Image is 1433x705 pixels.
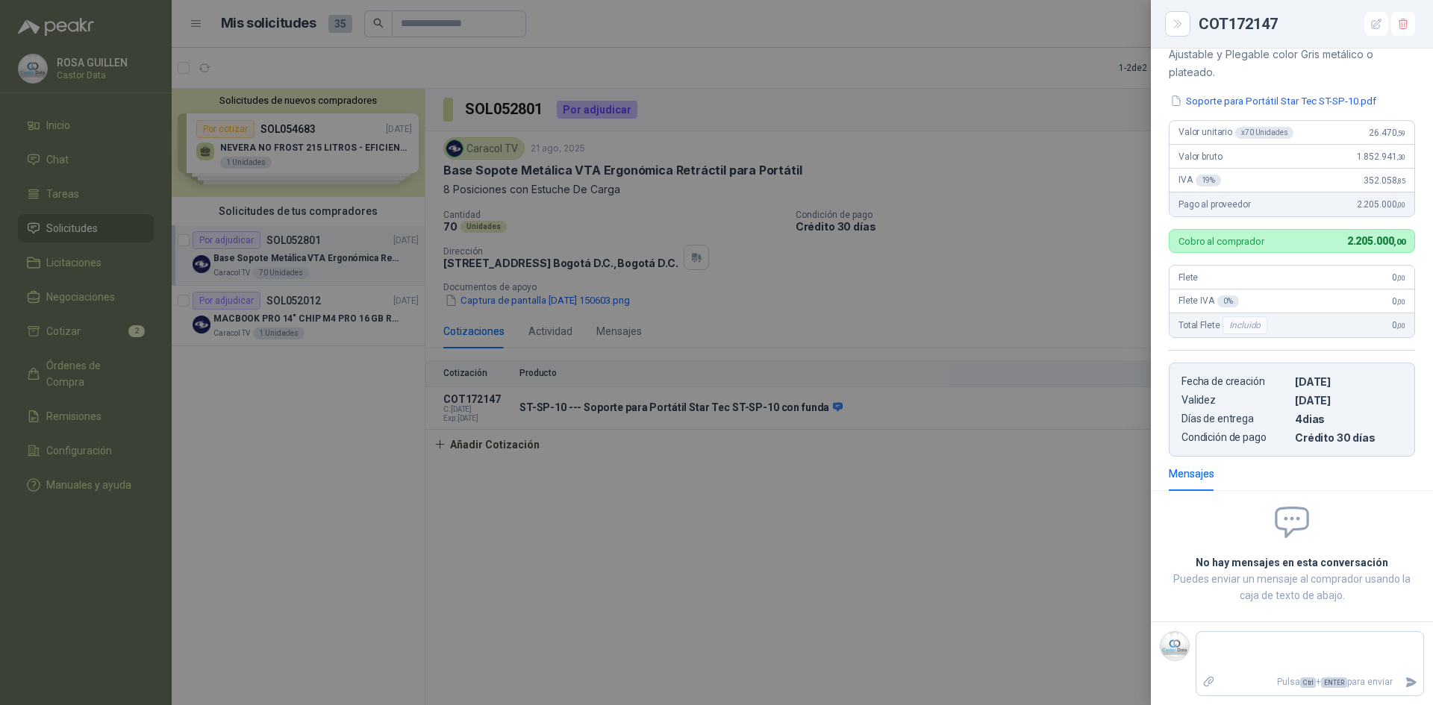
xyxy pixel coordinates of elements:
[1169,28,1415,81] p: Soporte para Portátil Star Tec Ergonómico, Ajustable y Plegable color Gris metálico o plateado.
[1393,237,1405,247] span: ,00
[1178,199,1251,210] span: Pago al proveedor
[1217,295,1239,307] div: 0 %
[1181,394,1289,407] p: Validez
[1357,151,1405,162] span: 1.852.941
[1295,394,1402,407] p: [DATE]
[1181,431,1289,444] p: Condición de pago
[1396,201,1405,209] span: ,00
[1295,431,1402,444] p: Crédito 30 días
[1196,669,1222,695] label: Adjuntar archivos
[1347,235,1405,247] span: 2.205.000
[1181,413,1289,425] p: Días de entrega
[1196,175,1222,187] div: 19 %
[1178,295,1239,307] span: Flete IVA
[1178,272,1198,283] span: Flete
[1369,128,1405,138] span: 26.470
[1178,175,1221,187] span: IVA
[1357,199,1405,210] span: 2.205.000
[1169,15,1187,33] button: Close
[1161,632,1189,660] img: Company Logo
[1169,554,1415,571] h2: No hay mensajes en esta conversación
[1364,175,1405,186] span: 352.058
[1392,296,1405,307] span: 0
[1392,320,1405,330] span: 0
[1169,93,1378,109] button: Soporte para Portátil Star Tec ST-SP-10.pdf
[1223,316,1267,334] div: Incluido
[1392,272,1405,283] span: 0
[1295,413,1402,425] p: 4 dias
[1396,274,1405,282] span: ,00
[1300,677,1316,688] span: Ctrl
[1396,129,1405,137] span: ,59
[1399,669,1423,695] button: Enviar
[1199,12,1415,36] div: COT172147
[1235,127,1293,139] div: x 70 Unidades
[1181,375,1289,388] p: Fecha de creación
[1396,177,1405,185] span: ,85
[1396,298,1405,306] span: ,00
[1178,127,1293,139] span: Valor unitario
[1222,669,1399,695] p: Pulsa + para enviar
[1396,153,1405,161] span: ,30
[1178,316,1270,334] span: Total Flete
[1178,151,1222,162] span: Valor bruto
[1169,466,1214,482] div: Mensajes
[1396,322,1405,330] span: ,00
[1321,677,1347,688] span: ENTER
[1178,236,1264,246] p: Cobro al comprador
[1295,375,1402,388] p: [DATE]
[1169,571,1415,604] p: Puedes enviar un mensaje al comprador usando la caja de texto de abajo.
